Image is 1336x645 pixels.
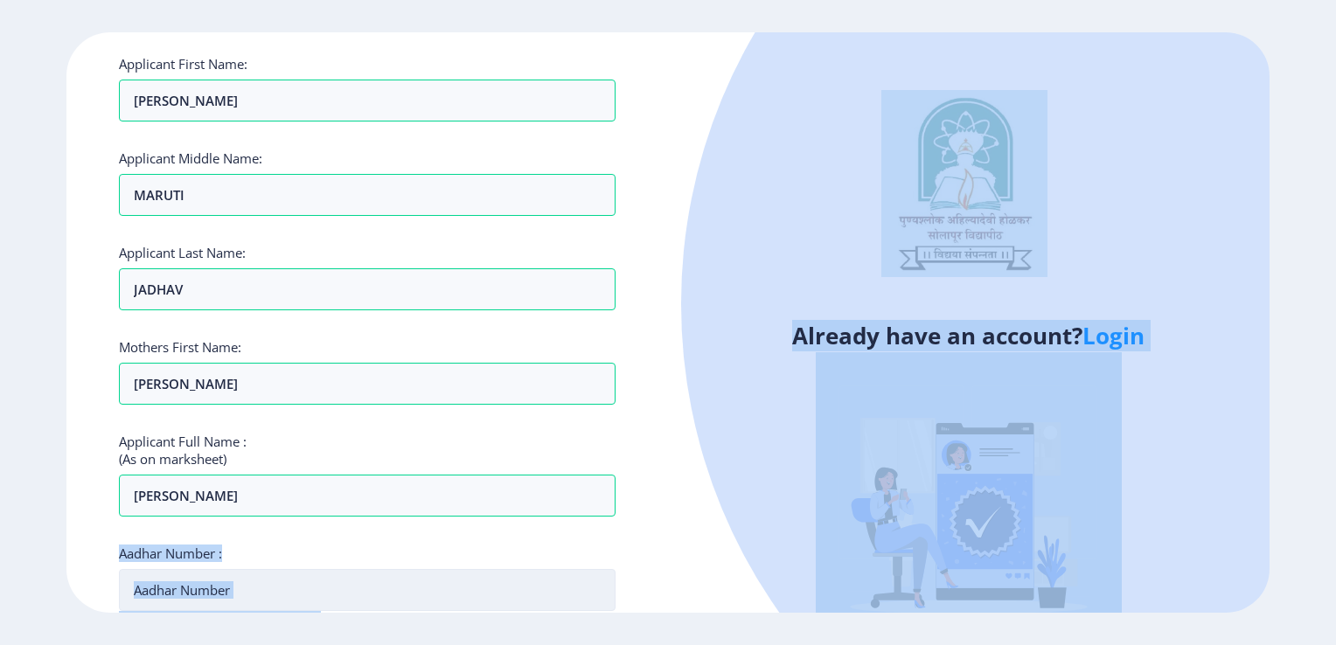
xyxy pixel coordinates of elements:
input: First Name [119,80,616,121]
a: Login [1082,320,1145,351]
label: Aadhar Number : [119,544,222,562]
label: Applicant Full Name : (As on marksheet) [119,433,247,468]
input: Last Name [119,268,616,310]
img: logo [881,90,1047,277]
input: Last Name [119,363,616,405]
label: Applicant First Name: [119,55,247,73]
input: First Name [119,174,616,216]
label: Applicant Last Name: [119,244,246,261]
span: Please enter valid Adhar Number [119,611,317,628]
input: Aadhar Number [119,569,616,611]
label: Mothers First Name: [119,338,241,356]
label: Applicant Middle Name: [119,149,262,167]
input: Full Name [119,475,616,517]
h4: Already have an account? [681,322,1256,350]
